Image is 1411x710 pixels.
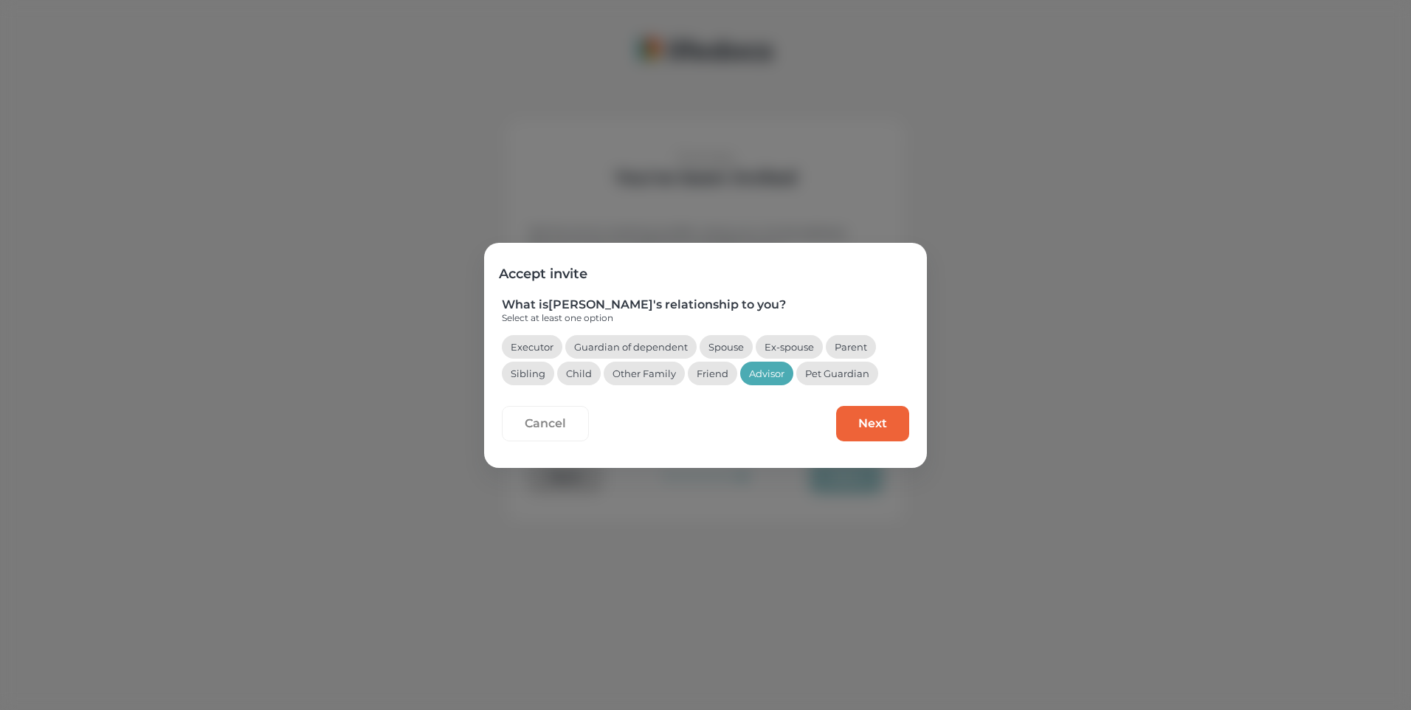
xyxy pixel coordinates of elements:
[499,265,587,283] h4: Accept invite
[565,335,697,359] button: Guardian of dependent
[502,312,909,324] p: Select at least one option
[502,335,562,359] button: Executor
[557,362,601,385] button: Child
[836,406,909,441] button: Next
[740,362,793,385] button: Advisor
[502,362,554,385] button: Sibling
[502,297,909,312] h5: What is [PERSON_NAME] 's relationship to you?
[826,335,876,359] button: Parent
[502,406,589,441] button: Cancel
[796,362,878,385] button: Pet Guardian
[700,335,753,359] button: Spouse
[604,362,685,385] button: Other Family
[756,335,823,359] button: Ex-spouse
[688,362,737,385] button: Friend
